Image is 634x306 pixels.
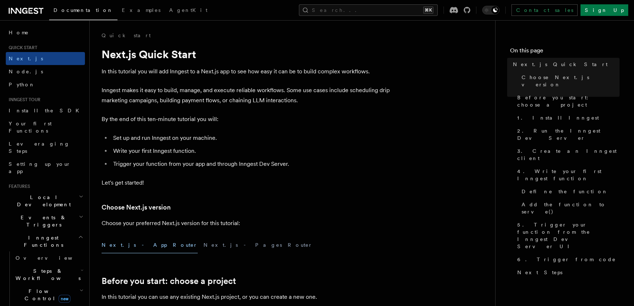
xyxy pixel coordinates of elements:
[117,2,165,20] a: Examples
[510,46,620,58] h4: On this page
[102,202,171,212] a: Choose Next.js version
[102,292,391,302] p: In this tutorial you can use any existing Next.js project, or you can create a new one.
[519,71,620,91] a: Choose Next.js version
[513,61,608,68] span: Next.js Quick Start
[6,214,79,228] span: Events & Triggers
[514,253,620,266] a: 6. Trigger from code
[111,146,391,156] li: Write your first Inngest function.
[102,48,391,61] h1: Next.js Quick Start
[514,111,620,124] a: 1. Install Inngest
[517,221,620,250] span: 5. Trigger your function from the Inngest Dev Server UI
[482,6,500,14] button: Toggle dark mode
[6,137,85,158] a: Leveraging Steps
[9,82,35,87] span: Python
[6,65,85,78] a: Node.js
[514,91,620,111] a: Before you start: choose a project
[9,141,70,154] span: Leveraging Steps
[102,32,151,39] a: Quick start
[517,147,620,162] span: 3. Create an Inngest client
[6,104,85,117] a: Install the SDK
[9,69,43,74] span: Node.js
[514,266,620,279] a: Next Steps
[102,218,391,228] p: Choose your preferred Next.js version for this tutorial:
[53,7,113,13] span: Documentation
[6,117,85,137] a: Your first Functions
[517,114,599,121] span: 1. Install Inngest
[6,194,79,208] span: Local Development
[522,201,620,215] span: Add the function to serve()
[122,7,160,13] span: Examples
[517,269,562,276] span: Next Steps
[9,161,71,174] span: Setting up your app
[6,158,85,178] a: Setting up your app
[514,218,620,253] a: 5. Trigger your function from the Inngest Dev Server UI
[517,168,620,182] span: 4. Write your first Inngest function
[6,52,85,65] a: Next.js
[511,4,578,16] a: Contact sales
[6,78,85,91] a: Python
[169,7,207,13] span: AgentKit
[102,237,198,253] button: Next.js - App Router
[111,133,391,143] li: Set up and run Inngest on your machine.
[6,231,85,251] button: Inngest Functions
[13,267,81,282] span: Steps & Workflows
[13,288,80,302] span: Flow Control
[9,108,83,113] span: Install the SDK
[581,4,628,16] a: Sign Up
[13,251,85,264] a: Overview
[102,276,236,286] a: Before you start: choose a project
[519,198,620,218] a: Add the function to serve()
[6,191,85,211] button: Local Development
[204,237,313,253] button: Next.js - Pages Router
[6,45,37,51] span: Quick start
[522,74,620,88] span: Choose Next.js version
[9,56,43,61] span: Next.js
[519,185,620,198] a: Define the function
[9,29,29,36] span: Home
[299,4,438,16] button: Search...⌘K
[111,159,391,169] li: Trigger your function from your app and through Inngest Dev Server.
[6,26,85,39] a: Home
[165,2,212,20] a: AgentKit
[6,234,78,249] span: Inngest Functions
[423,7,433,14] kbd: ⌘K
[102,66,391,77] p: In this tutorial you will add Inngest to a Next.js app to see how easy it can be to build complex...
[510,58,620,71] a: Next.js Quick Start
[514,124,620,145] a: 2. Run the Inngest Dev Server
[6,97,40,103] span: Inngest tour
[59,295,70,303] span: new
[13,264,85,285] button: Steps & Workflows
[102,114,391,124] p: By the end of this ten-minute tutorial you will:
[13,285,85,305] button: Flow Controlnew
[6,184,30,189] span: Features
[9,121,52,134] span: Your first Functions
[517,256,616,263] span: 6. Trigger from code
[522,188,608,195] span: Define the function
[514,145,620,165] a: 3. Create an Inngest client
[102,85,391,105] p: Inngest makes it easy to build, manage, and execute reliable workflows. Some use cases include sc...
[517,127,620,142] span: 2. Run the Inngest Dev Server
[102,178,391,188] p: Let's get started!
[49,2,117,20] a: Documentation
[16,255,90,261] span: Overview
[6,211,85,231] button: Events & Triggers
[514,165,620,185] a: 4. Write your first Inngest function
[517,94,620,108] span: Before you start: choose a project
